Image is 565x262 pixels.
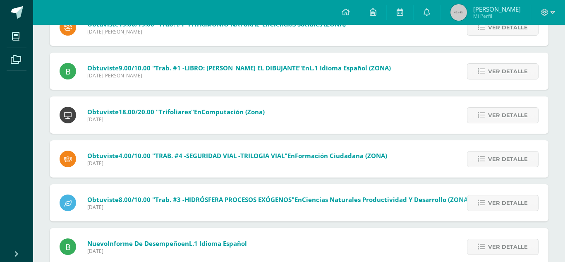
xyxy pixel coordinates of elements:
span: Ver detalle [488,20,528,35]
img: 45x45 [450,4,467,21]
span: Computación (Zona) [201,108,265,116]
span: [DATE][PERSON_NAME] [87,72,391,79]
span: Obtuviste en [87,195,470,204]
span: Ver detalle [488,108,528,123]
span: Formación Ciudadana (ZONA) [295,151,387,160]
span: Obtuviste en [87,64,391,72]
span: [DATE] [87,248,247,255]
span: Informe de Desempeño [108,239,181,248]
span: [DATE] [87,204,470,211]
span: "Trab. #3 -HIDRÓSFERA PROCESOS EXÓGENOS" [152,195,294,204]
span: [DATE][PERSON_NAME] [87,28,346,35]
span: "Trab. #1 -LIBRO: [PERSON_NAME] EL DIBUJANTE" [152,64,302,72]
span: Ver detalle [488,239,528,255]
span: 9.00/10.00 [119,64,151,72]
span: [PERSON_NAME] [473,5,521,13]
span: "TRAB. #4 -SEGURIDAD VIAL -TRILOGIA VIAL" [152,151,287,160]
strong: L.1 Idioma Español [189,239,247,248]
span: 8.00/10.00 [119,195,151,204]
span: Ver detalle [488,64,528,79]
span: Nuevo en [87,239,247,248]
span: Ver detalle [488,195,528,211]
span: 4.00/10.00 [119,151,151,160]
span: Mi Perfil [473,12,521,19]
span: [DATE] [87,160,387,167]
span: Ciencias Naturales Productividad y Desarrollo (ZONA) [302,195,470,204]
span: 18.00/20.00 [119,108,154,116]
span: L.1 Idioma Español (ZONA) [309,64,391,72]
span: Obtuviste en [87,108,265,116]
span: "Trifoliares" [156,108,194,116]
span: Obtuviste en [87,151,387,160]
span: [DATE] [87,116,265,123]
span: Ver detalle [488,151,528,167]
